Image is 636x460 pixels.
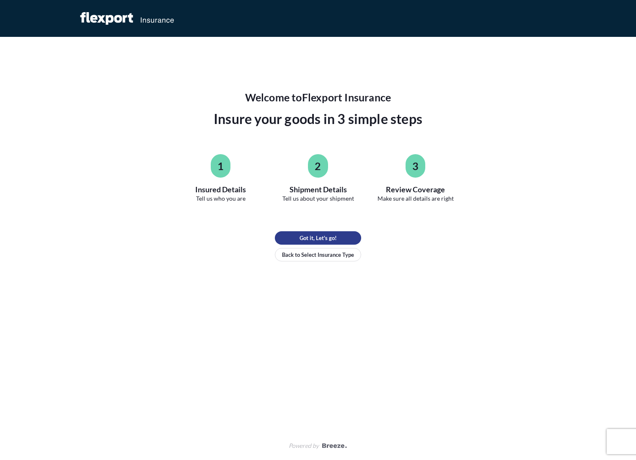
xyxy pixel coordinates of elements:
span: Insured Details [195,184,246,194]
span: Review Coverage [386,184,445,194]
span: 1 [217,159,224,173]
span: Insure your goods in 3 simple steps [214,109,422,129]
button: Got it, Let's go! [275,231,361,245]
span: Tell us who you are [196,194,246,203]
p: Back to Select Insurance Type [282,251,354,259]
p: Got it, Let's go! [300,234,337,242]
span: Powered by [289,442,319,450]
span: Welcome to Flexport Insurance [245,90,391,104]
button: Back to Select Insurance Type [275,248,361,261]
span: Make sure all details are right [377,194,454,203]
span: Shipment Details [290,184,347,194]
span: 2 [315,159,321,173]
span: 3 [412,159,419,173]
span: Tell us about your shipment [282,194,354,203]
